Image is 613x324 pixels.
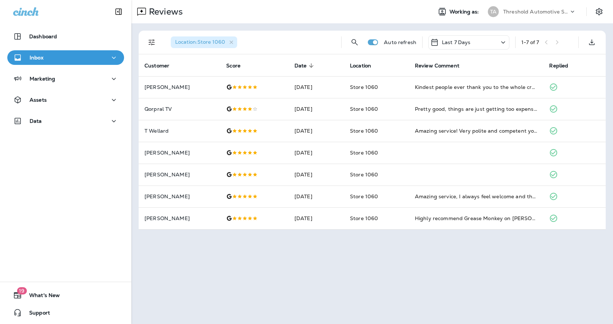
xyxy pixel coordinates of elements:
[289,142,344,164] td: [DATE]
[289,76,344,98] td: [DATE]
[144,35,159,50] button: Filters
[144,172,215,177] p: [PERSON_NAME]
[7,288,124,302] button: 19What's New
[108,4,129,19] button: Collapse Sidebar
[503,9,569,15] p: Threshold Automotive Service dba Grease Monkey
[415,63,459,69] span: Review Comment
[415,83,538,91] div: Kindest people ever thank you to the whole crew at grease monkey they made my whole day
[175,39,225,45] span: Location : Store 1060
[347,35,362,50] button: Search Reviews
[144,150,215,156] p: [PERSON_NAME]
[7,29,124,44] button: Dashboard
[171,36,237,48] div: Location:Store 1060
[289,207,344,229] td: [DATE]
[7,114,124,128] button: Data
[350,62,381,69] span: Location
[294,63,307,69] span: Date
[144,106,215,112] p: Qorpral TV
[415,127,538,134] div: Amazing service! Very polite and competent young men. Will always come back here.
[585,35,599,50] button: Export as CSV
[29,34,57,39] p: Dashboard
[549,62,578,69] span: Replied
[22,310,50,319] span: Support
[17,287,27,294] span: 19
[488,6,499,17] div: TA
[144,215,215,221] p: [PERSON_NAME]
[350,193,378,200] span: Store 1060
[289,186,344,207] td: [DATE]
[289,164,344,186] td: [DATE]
[226,62,250,69] span: Score
[350,128,378,134] span: Store 1060
[350,106,378,112] span: Store 1060
[7,71,124,86] button: Marketing
[289,120,344,142] td: [DATE]
[7,50,124,65] button: Inbox
[350,171,378,178] span: Store 1060
[30,97,47,103] p: Assets
[415,193,538,200] div: Amazing service, I always feel welcome and they’re very honest about what my car needs and doesn’...
[144,62,179,69] span: Customer
[593,5,606,18] button: Settings
[22,292,60,301] span: What's New
[294,62,316,69] span: Date
[30,55,43,60] p: Inbox
[384,39,416,45] p: Auto refresh
[350,215,378,222] span: Store 1060
[350,149,378,156] span: Store 1060
[144,194,215,199] p: [PERSON_NAME]
[226,63,240,69] span: Score
[30,118,42,124] p: Data
[144,63,169,69] span: Customer
[521,39,539,45] div: 1 - 7 of 7
[415,62,469,69] span: Review Comment
[30,76,55,82] p: Marketing
[350,84,378,90] span: Store 1060
[7,305,124,320] button: Support
[450,9,481,15] span: Working as:
[289,98,344,120] td: [DATE]
[146,6,183,17] p: Reviews
[415,215,538,222] div: Highly recommend Grease Monkey on Holmes! They took over Conrad & Bischoffs lube shop- I previous...
[549,63,568,69] span: Replied
[442,39,471,45] p: Last 7 Days
[415,105,538,113] div: Pretty good, things are just getting too expensive to justify paying someone else to do anymore. ...
[144,128,215,134] p: T Wellard
[350,63,371,69] span: Location
[144,84,215,90] p: [PERSON_NAME]
[7,93,124,107] button: Assets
